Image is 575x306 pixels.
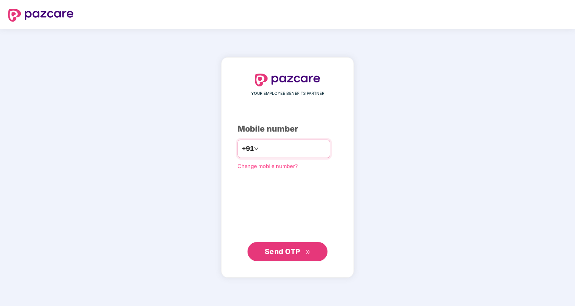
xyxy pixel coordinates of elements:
[242,144,254,154] span: +91
[251,90,324,97] span: YOUR EMPLOYEE BENEFITS PARTNER
[255,74,320,86] img: logo
[254,146,259,151] span: down
[248,242,327,261] button: Send OTPdouble-right
[238,123,337,135] div: Mobile number
[238,163,298,169] a: Change mobile number?
[305,250,311,255] span: double-right
[265,247,300,256] span: Send OTP
[8,9,74,22] img: logo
